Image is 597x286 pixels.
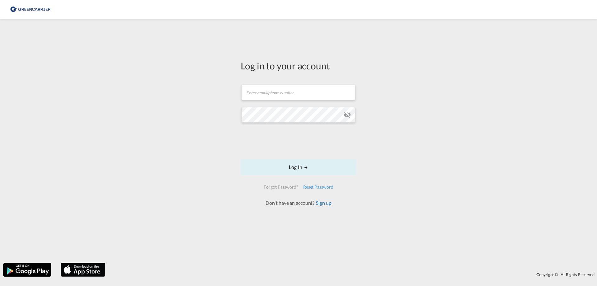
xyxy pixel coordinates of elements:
input: Enter email/phone number [241,85,355,100]
a: Sign up [314,200,331,206]
img: 8cf206808afe11efa76fcd1e3d746489.png [9,2,51,16]
md-icon: icon-eye-off [344,111,351,119]
div: Log in to your account [241,59,356,72]
div: Forgot Password? [261,181,300,193]
div: Reset Password [301,181,336,193]
button: LOGIN [241,159,356,175]
img: google.png [2,262,52,277]
div: Copyright © . All Rights Reserved [109,269,597,280]
div: Don't have an account? [259,199,338,206]
iframe: reCAPTCHA [251,129,346,153]
img: apple.png [60,262,106,277]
